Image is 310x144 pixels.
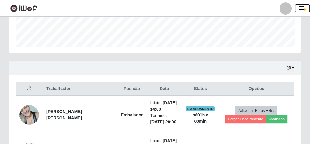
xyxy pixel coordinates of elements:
button: Avaliação [266,115,287,123]
li: Início: [150,100,179,112]
strong: Embalador [121,112,143,117]
th: Trabalhador [43,82,117,96]
span: EM ANDAMENTO [186,106,215,111]
time: [DATE] 14:00 [150,100,177,112]
th: Data [146,82,182,96]
li: Término: [150,112,179,125]
time: [DATE] 20:00 [150,119,176,124]
th: Status [182,82,218,96]
th: Posição [117,82,146,96]
button: Adicionar Horas Extra [235,106,277,115]
button: Forçar Encerramento [225,115,266,123]
strong: há 01 h e 00 min [193,112,208,124]
th: Opções [219,82,294,96]
strong: [PERSON_NAME] [PERSON_NAME] [46,109,82,120]
img: 1714959691742.jpeg [19,102,39,128]
img: CoreUI Logo [10,5,37,12]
